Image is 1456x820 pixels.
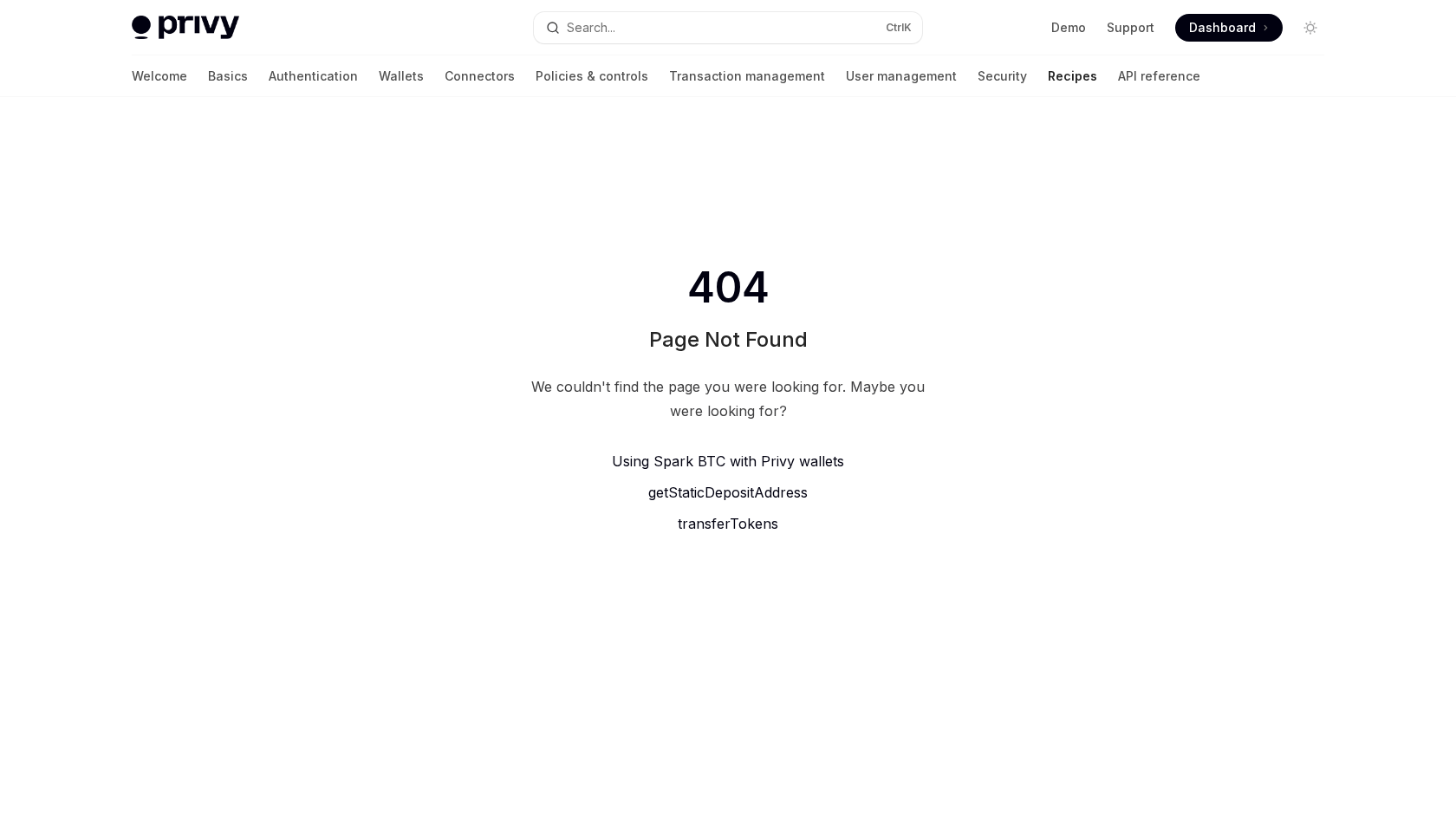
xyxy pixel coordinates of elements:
a: Demo [1051,19,1086,36]
span: Using Spark BTC with Privy wallets [612,452,844,470]
a: Wallets [379,55,424,97]
a: transferTokens [523,513,933,534]
a: Authentication [269,55,358,97]
a: Transaction management [669,55,825,97]
button: Toggle dark mode [1297,14,1324,42]
h1: Page Not Found [649,326,808,354]
span: getStaticDepositAddress [648,484,808,501]
a: API reference [1118,55,1200,97]
a: Recipes [1048,55,1097,97]
a: Welcome [132,55,187,97]
a: User management [846,55,957,97]
a: Using Spark BTC with Privy wallets [523,451,933,472]
a: Security [978,55,1027,97]
a: Basics [208,55,248,97]
img: light logo [132,16,239,40]
button: Open search [534,12,922,43]
div: We couldn't find the page you were looking for. Maybe you were looking for? [523,374,933,423]
span: Ctrl K [886,21,912,35]
span: Dashboard [1189,19,1256,36]
span: transferTokens [678,515,778,532]
a: Connectors [445,55,515,97]
a: Support [1107,19,1154,36]
a: getStaticDepositAddress [523,482,933,503]
span: 404 [684,264,773,312]
a: Dashboard [1175,14,1283,42]
div: Search... [567,17,615,38]
a: Policies & controls [536,55,648,97]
